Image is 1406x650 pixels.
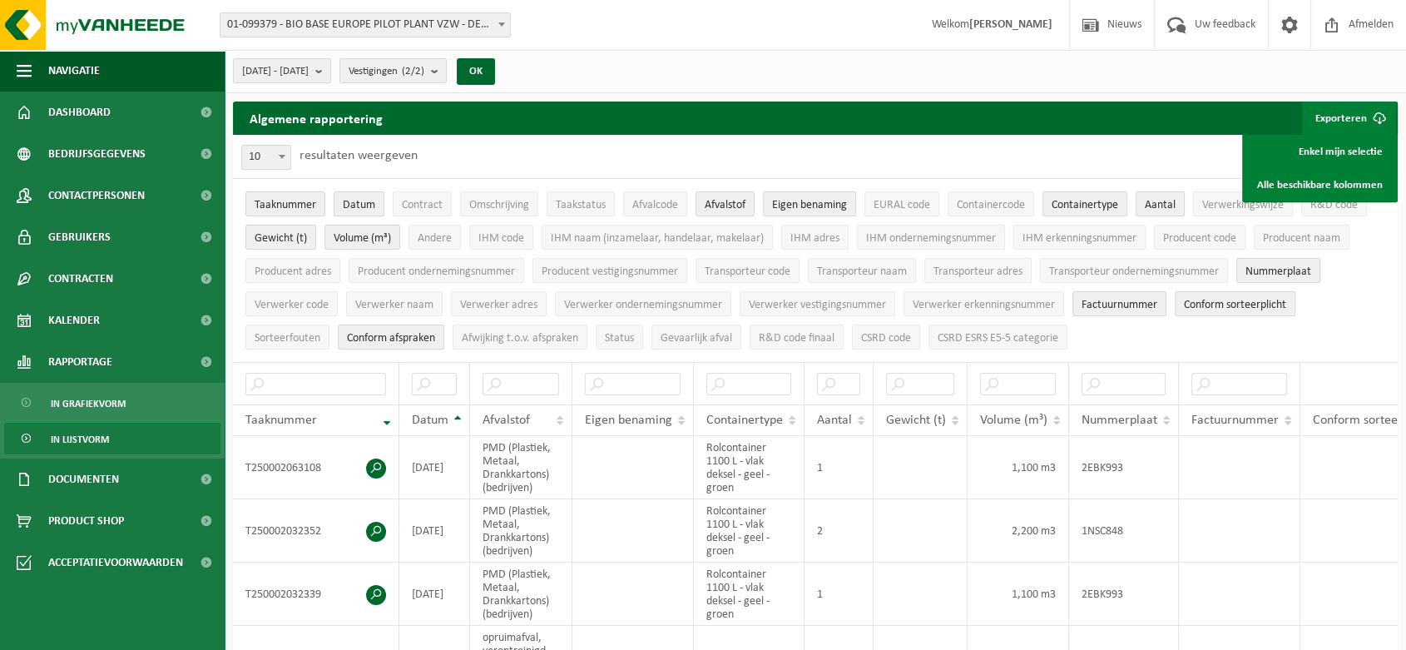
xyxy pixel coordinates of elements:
button: Gevaarlijk afval : Activate to sort [651,325,741,350]
button: Conform sorteerplicht : Activate to sort [1175,291,1295,316]
span: IHM adres [790,232,839,245]
h2: Algemene rapportering [233,102,399,135]
span: CSRD code [861,332,911,345]
button: Transporteur ondernemingsnummerTransporteur ondernemingsnummer : Activate to sort [1040,258,1228,283]
button: Transporteur adresTransporteur adres: Activate to sort [924,258,1032,283]
td: 2,200 m3 [968,499,1069,563]
span: 01-099379 - BIO BASE EUROPE PILOT PLANT VZW - DESTELDONK [220,12,511,37]
button: EURAL codeEURAL code: Activate to sort [864,191,939,216]
span: Gewicht (t) [886,414,946,427]
button: [DATE] - [DATE] [233,58,331,83]
span: IHM ondernemingsnummer [866,232,996,245]
td: Rolcontainer 1100 L - vlak deksel - geel - groen [694,436,804,499]
span: Verwerker naam [355,299,433,311]
button: FactuurnummerFactuurnummer: Activate to sort [1072,291,1166,316]
span: Containercode [957,199,1025,211]
span: Product Shop [48,500,124,542]
button: AfvalstofAfvalstof: Activate to sort [696,191,755,216]
label: resultaten weergeven [300,149,418,162]
button: IHM adresIHM adres: Activate to sort [781,225,849,250]
td: 1 [804,436,874,499]
button: IHM codeIHM code: Activate to sort [469,225,533,250]
button: TaakstatusTaakstatus: Activate to sort [547,191,615,216]
span: Gebruikers [48,216,111,258]
span: Nummerplaat [1082,414,1157,427]
span: Kalender [48,300,100,341]
strong: [PERSON_NAME] [969,18,1052,31]
span: Gevaarlijk afval [661,332,732,345]
span: Verwerker code [255,299,329,311]
td: Rolcontainer 1100 L - vlak deksel - geel - groen [694,499,804,563]
span: Taaknummer [245,414,317,427]
button: ContractContract: Activate to sort [393,191,452,216]
span: In grafiekvorm [51,388,126,419]
button: SorteerfoutenSorteerfouten: Activate to sort [245,325,329,350]
count: (2/2) [402,66,424,77]
td: [DATE] [399,499,470,563]
span: Afvalstof [705,199,745,211]
a: In grafiekvorm [4,387,220,419]
button: Verwerker naamVerwerker naam: Activate to sort [346,291,443,316]
button: Transporteur naamTransporteur naam: Activate to sort [808,258,916,283]
button: Producent naamProducent naam: Activate to sort [1254,225,1349,250]
button: IHM erkenningsnummerIHM erkenningsnummer: Activate to sort [1013,225,1146,250]
button: Eigen benamingEigen benaming: Activate to sort [763,191,856,216]
button: IHM naam (inzamelaar, handelaar, makelaar)IHM naam (inzamelaar, handelaar, makelaar): Activate to... [542,225,773,250]
span: Transporteur code [705,265,790,278]
td: PMD (Plastiek, Metaal, Drankkartons) (bedrijven) [470,563,572,626]
span: Nummerplaat [1245,265,1311,278]
button: TaaknummerTaaknummer: Activate to remove sorting [245,191,325,216]
span: Factuurnummer [1191,414,1279,427]
td: 1,100 m3 [968,436,1069,499]
span: Producent vestigingsnummer [542,265,678,278]
button: OmschrijvingOmschrijving: Activate to sort [460,191,538,216]
span: 01-099379 - BIO BASE EUROPE PILOT PLANT VZW - DESTELDONK [220,13,510,37]
td: 1NSC848 [1069,499,1179,563]
td: PMD (Plastiek, Metaal, Drankkartons) (bedrijven) [470,436,572,499]
button: StatusStatus: Activate to sort [596,325,643,350]
button: Volume (m³)Volume (m³): Activate to sort [324,225,400,250]
span: In lijstvorm [51,424,109,455]
button: R&D codeR&amp;D code: Activate to sort [1301,191,1367,216]
button: OK [457,58,495,85]
span: [DATE] - [DATE] [242,59,309,84]
td: 1 [804,563,874,626]
td: T250002032352 [233,499,399,563]
button: IHM ondernemingsnummerIHM ondernemingsnummer: Activate to sort [857,225,1005,250]
button: Afwijking t.o.v. afsprakenAfwijking t.o.v. afspraken: Activate to sort [453,325,587,350]
a: In lijstvorm [4,423,220,454]
span: Navigatie [48,50,100,92]
td: [DATE] [399,563,470,626]
button: AfvalcodeAfvalcode: Activate to sort [623,191,687,216]
button: AantalAantal: Activate to sort [1136,191,1185,216]
span: 10 [242,146,290,169]
span: Rapportage [48,341,112,383]
button: R&D code finaalR&amp;D code finaal: Activate to sort [750,325,844,350]
button: Verwerker adresVerwerker adres: Activate to sort [451,291,547,316]
td: 2EBK993 [1069,563,1179,626]
td: PMD (Plastiek, Metaal, Drankkartons) (bedrijven) [470,499,572,563]
button: AndereAndere: Activate to sort [408,225,461,250]
button: NummerplaatNummerplaat: Activate to sort [1236,258,1320,283]
span: Sorteerfouten [255,332,320,345]
span: IHM naam (inzamelaar, handelaar, makelaar) [551,232,764,245]
span: Omschrijving [469,199,529,211]
a: Alle beschikbare kolommen [1245,168,1395,201]
span: Eigen benaming [772,199,847,211]
button: Verwerker codeVerwerker code: Activate to sort [245,291,338,316]
span: Conform sorteerplicht [1184,299,1286,311]
button: VerwerkingswijzeVerwerkingswijze: Activate to sort [1193,191,1293,216]
span: IHM code [478,232,524,245]
span: Producent code [1163,232,1236,245]
span: Volume (m³) [334,232,391,245]
td: 2EBK993 [1069,436,1179,499]
span: Conform afspraken [347,332,435,345]
span: Verwerker vestigingsnummer [749,299,886,311]
span: IHM erkenningsnummer [1022,232,1136,245]
span: Eigen benaming [585,414,672,427]
span: Taakstatus [556,199,606,211]
button: Vestigingen(2/2) [339,58,447,83]
button: Producent ondernemingsnummerProducent ondernemingsnummer: Activate to sort [349,258,524,283]
button: Verwerker ondernemingsnummerVerwerker ondernemingsnummer: Activate to sort [555,291,731,316]
span: Verwerker erkenningsnummer [913,299,1055,311]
